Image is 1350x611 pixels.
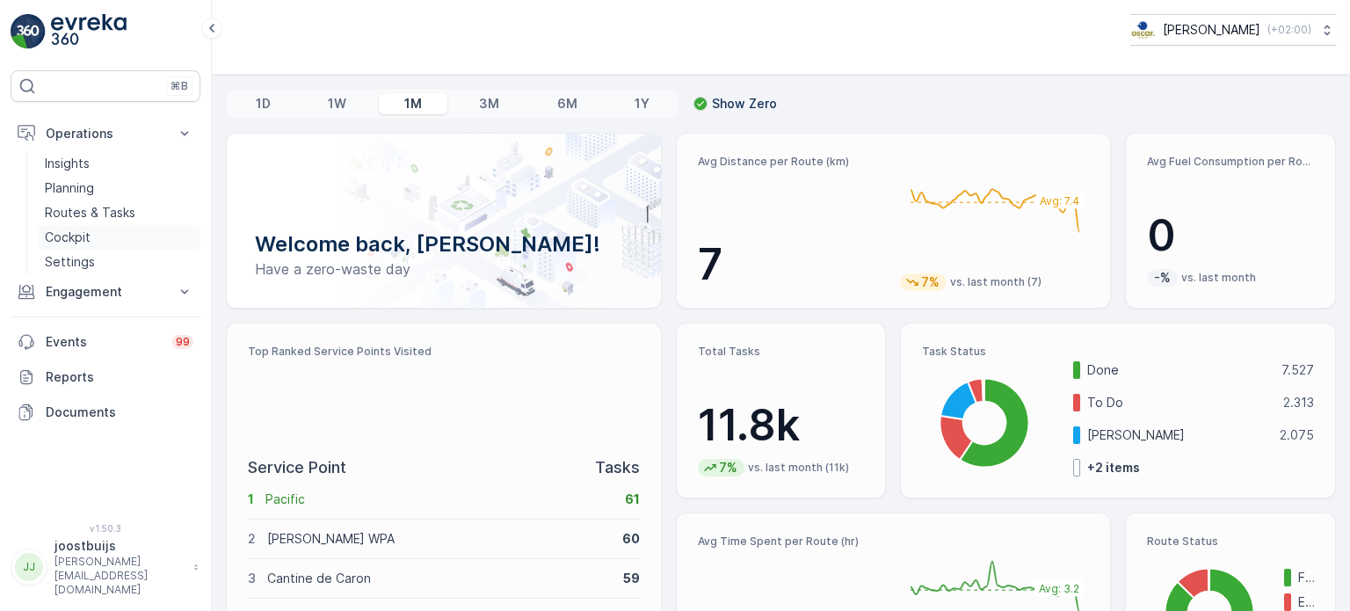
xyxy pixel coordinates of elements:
p: 1D [256,95,271,113]
img: logo_light-DOdMpM7g.png [51,14,127,49]
p: 2 [248,530,256,548]
p: Done [1087,361,1270,379]
p: Routes & Tasks [45,204,135,222]
p: + 2 items [1087,459,1140,476]
p: vs. last month [1181,271,1256,285]
p: [PERSON_NAME][EMAIL_ADDRESS][DOMAIN_NAME] [54,555,185,597]
p: Expired [1298,593,1314,611]
p: Planning [45,179,94,197]
p: Route Status [1147,535,1314,549]
img: logo [11,14,46,49]
p: 0 [1147,209,1314,262]
button: Operations [11,116,200,151]
p: Settings [45,253,95,271]
button: [PERSON_NAME](+02:00) [1130,14,1336,46]
p: Reports [46,368,193,386]
p: Welcome back, [PERSON_NAME]! [255,230,633,258]
a: Documents [11,395,200,430]
p: Have a zero-waste day [255,258,633,280]
p: -% [1152,269,1172,287]
p: Show Zero [712,95,777,113]
p: 7 [698,238,887,291]
p: 61 [625,491,640,508]
p: To Do [1087,394,1272,411]
img: basis-logo_rgb2x.png [1130,20,1156,40]
p: 1M [404,95,422,113]
p: Service Point [248,455,346,480]
p: Operations [46,125,165,142]
p: joostbuijs [54,537,185,555]
p: 99 [176,335,190,349]
p: 7.527 [1281,361,1314,379]
span: v 1.50.3 [11,523,200,534]
div: JJ [15,553,43,581]
p: 2.075 [1280,426,1314,444]
p: [PERSON_NAME] WPA [267,530,611,548]
p: ⌘B [171,79,188,93]
p: 1W [328,95,346,113]
p: 60 [622,530,640,548]
a: Events99 [11,324,200,360]
p: 3 [248,570,256,587]
p: Total Tasks [698,345,865,359]
p: 3M [479,95,499,113]
p: Engagement [46,283,165,301]
p: 1 [248,491,254,508]
p: Top Ranked Service Points Visited [248,345,640,359]
p: Avg Distance per Route (km) [698,155,887,169]
p: Finished [1298,569,1314,586]
p: 6M [557,95,577,113]
p: Tasks [595,455,640,480]
p: 59 [623,570,640,587]
a: Planning [38,176,200,200]
a: Reports [11,360,200,395]
p: Insights [45,155,90,172]
a: Routes & Tasks [38,200,200,225]
p: 7% [717,459,739,476]
p: vs. last month (7) [950,275,1042,289]
p: [PERSON_NAME] [1163,21,1260,39]
a: Cockpit [38,225,200,250]
p: 7% [919,273,941,291]
p: vs. last month (11k) [748,461,849,475]
p: ( +02:00 ) [1267,23,1311,37]
p: Events [46,333,162,351]
p: 11.8k [698,399,865,452]
p: Documents [46,404,193,421]
p: Cockpit [45,229,91,246]
button: JJjoostbuijs[PERSON_NAME][EMAIL_ADDRESS][DOMAIN_NAME] [11,537,200,597]
p: Cantine de Caron [267,570,612,587]
p: Pacific [265,491,613,508]
a: Insights [38,151,200,176]
p: Avg Time Spent per Route (hr) [698,535,887,549]
a: Settings [38,250,200,274]
p: Avg Fuel Consumption per Route (lt) [1147,155,1314,169]
p: 1Y [635,95,650,113]
p: [PERSON_NAME] [1087,426,1268,444]
p: 2.313 [1283,394,1314,411]
p: Task Status [922,345,1314,359]
button: Engagement [11,274,200,309]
